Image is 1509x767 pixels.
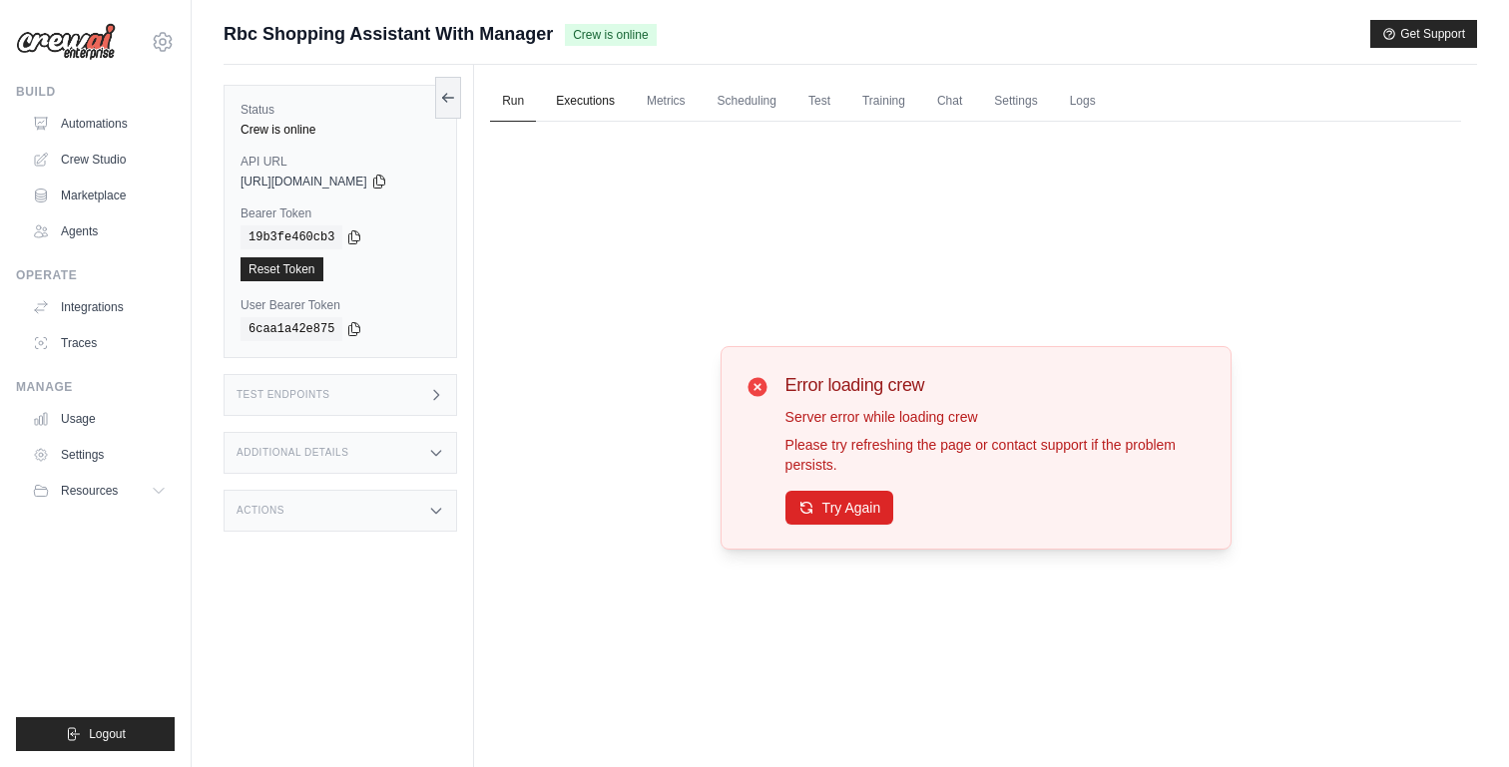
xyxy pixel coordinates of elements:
[850,81,917,123] a: Training
[544,81,627,123] a: Executions
[24,475,175,507] button: Resources
[241,174,367,190] span: [URL][DOMAIN_NAME]
[24,108,175,140] a: Automations
[565,24,656,46] span: Crew is online
[237,447,348,459] h3: Additional Details
[241,225,342,249] code: 19b3fe460cb3
[24,215,175,247] a: Agents
[785,435,1207,475] p: Please try refreshing the page or contact support if the problem persists.
[241,297,440,313] label: User Bearer Token
[785,371,1207,399] h3: Error loading crew
[241,122,440,138] div: Crew is online
[241,317,342,341] code: 6caa1a42e875
[89,726,126,742] span: Logout
[1370,20,1477,48] button: Get Support
[796,81,842,123] a: Test
[241,205,440,221] label: Bearer Token
[16,267,175,283] div: Operate
[16,379,175,395] div: Manage
[706,81,788,123] a: Scheduling
[16,23,116,61] img: Logo
[24,144,175,176] a: Crew Studio
[24,327,175,359] a: Traces
[237,389,330,401] h3: Test Endpoints
[224,20,553,48] span: Rbc Shopping Assistant With Manager
[635,81,698,123] a: Metrics
[16,84,175,100] div: Build
[241,154,440,170] label: API URL
[925,81,974,123] a: Chat
[785,491,894,525] button: Try Again
[16,717,175,751] button: Logout
[1058,81,1108,123] a: Logs
[24,403,175,435] a: Usage
[24,291,175,323] a: Integrations
[24,180,175,211] a: Marketplace
[237,505,284,517] h3: Actions
[24,439,175,471] a: Settings
[490,81,536,123] a: Run
[61,483,118,499] span: Resources
[785,407,1207,427] p: Server error while loading crew
[241,102,440,118] label: Status
[241,257,323,281] a: Reset Token
[982,81,1049,123] a: Settings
